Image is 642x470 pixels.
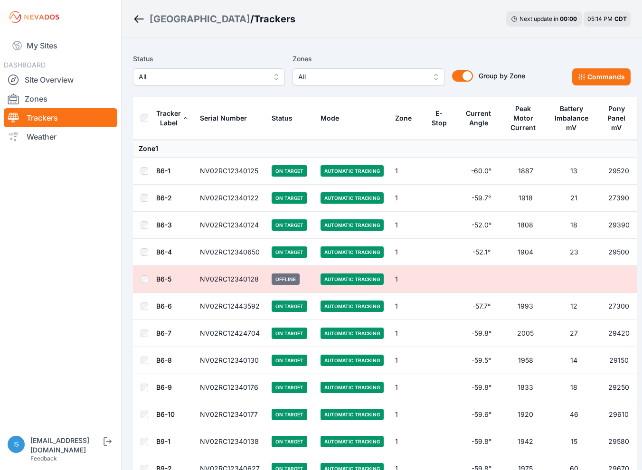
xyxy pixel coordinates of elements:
td: -57.7° [459,293,503,320]
td: NV02RC12340650 [194,239,266,266]
a: B6-9 [156,383,172,391]
td: 1 [389,428,425,455]
td: 23 [548,239,600,266]
td: -59.8° [459,320,503,347]
img: iswagart@prim.com [8,436,25,453]
div: Pony Panel mV [606,104,627,132]
a: B6-7 [156,329,171,337]
td: NV02RC12340176 [194,374,266,401]
span: On Target [272,192,307,204]
td: 27300 [600,293,637,320]
button: Tracker Label [156,102,189,134]
td: 1 [389,320,425,347]
span: CDT [614,15,627,22]
a: B6-3 [156,221,172,229]
span: Automatic Tracking [321,382,384,393]
button: Current Angle [465,102,498,134]
div: [GEOGRAPHIC_DATA] [150,12,250,26]
span: Automatic Tracking [321,355,384,366]
td: NV02RC12340130 [194,347,266,374]
td: 21 [548,185,600,212]
span: Next update in [519,15,558,22]
span: All [139,71,266,83]
td: -59.8° [459,428,503,455]
span: Automatic Tracking [321,301,384,312]
td: -59.6° [459,401,503,428]
a: Site Overview [4,70,117,89]
img: Nevados [8,9,61,25]
td: 18 [548,374,600,401]
button: Peak Motor Current [509,97,542,139]
a: B6-4 [156,248,172,256]
td: 29390 [600,212,637,239]
td: 1942 [503,428,548,455]
span: / [250,12,254,26]
button: Serial Number [200,107,255,130]
td: -52.0° [459,212,503,239]
div: Serial Number [200,113,247,123]
td: -59.5° [459,347,503,374]
td: 29500 [600,239,637,266]
span: On Target [272,409,307,420]
td: 1918 [503,185,548,212]
td: 15 [548,428,600,455]
h3: Trackers [254,12,295,26]
td: 29610 [600,401,637,428]
span: Automatic Tracking [321,273,384,285]
span: On Target [272,328,307,339]
span: Offline [272,273,300,285]
td: NV02RC12340177 [194,401,266,428]
td: 27390 [600,185,637,212]
a: B6-6 [156,302,172,310]
td: 1 [389,239,425,266]
span: All [298,71,425,83]
span: On Target [272,436,307,447]
td: 1887 [503,158,548,185]
td: 29580 [600,428,637,455]
td: 1 [389,212,425,239]
a: B6-5 [156,275,171,283]
td: NV02RC12443592 [194,293,266,320]
span: On Target [272,165,307,177]
a: B6-2 [156,194,172,202]
button: All [293,68,444,85]
div: Mode [321,113,339,123]
span: On Target [272,382,307,393]
td: 29150 [600,347,637,374]
span: On Target [272,246,307,258]
a: My Sites [4,34,117,57]
a: B6-1 [156,167,170,175]
td: 1 [389,401,425,428]
td: -52.1° [459,239,503,266]
td: NV02RC12340124 [194,212,266,239]
button: Commands [572,68,631,85]
a: B6-10 [156,410,175,418]
a: Feedback [30,455,57,462]
span: Automatic Tracking [321,192,384,204]
button: Pony Panel mV [606,97,632,139]
td: -60.0° [459,158,503,185]
div: 00 : 00 [560,15,577,23]
div: Peak Motor Current [509,104,538,132]
td: 2005 [503,320,548,347]
td: 14 [548,347,600,374]
div: Battery Imbalance mV [553,104,590,132]
td: 29250 [600,374,637,401]
td: NV02RC12340138 [194,428,266,455]
td: 1808 [503,212,548,239]
td: 12 [548,293,600,320]
span: Automatic Tracking [321,409,384,420]
button: Zone [395,107,419,130]
div: Tracker Label [156,109,181,128]
span: Group by Zone [479,72,525,80]
td: 1 [389,374,425,401]
td: 46 [548,401,600,428]
a: B6-8 [156,356,172,364]
label: Status [133,53,285,65]
div: Status [272,113,293,123]
button: Mode [321,107,347,130]
span: On Target [272,355,307,366]
td: 1 [389,293,425,320]
td: 1904 [503,239,548,266]
td: 1833 [503,374,548,401]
